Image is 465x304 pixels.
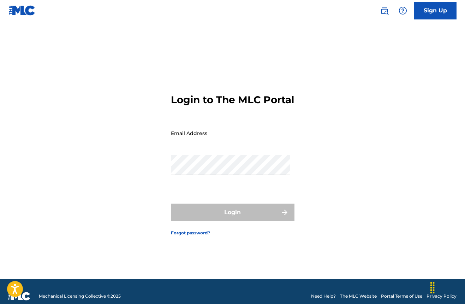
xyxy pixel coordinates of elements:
[396,4,410,18] div: Help
[8,292,30,300] img: logo
[414,2,457,19] a: Sign Up
[399,6,407,15] img: help
[171,230,210,236] a: Forgot password?
[8,5,36,16] img: MLC Logo
[427,277,438,298] div: Drag
[171,94,294,106] h3: Login to The MLC Portal
[430,270,465,304] iframe: Chat Widget
[311,293,336,299] a: Need Help?
[427,293,457,299] a: Privacy Policy
[381,293,422,299] a: Portal Terms of Use
[340,293,377,299] a: The MLC Website
[380,6,389,15] img: search
[39,293,121,299] span: Mechanical Licensing Collective © 2025
[377,4,392,18] a: Public Search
